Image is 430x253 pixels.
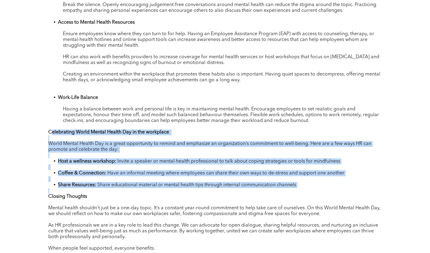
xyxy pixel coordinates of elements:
[48,206,381,216] span: Mental health shouldn’t just be a one-day topic. It’s a constant year-round commitment to help ta...
[63,72,380,83] span: Creating an environment within the workplace that promotes these habits also is important. Having...
[117,159,340,164] span: Invite a speaker or mental-health professional to talk about coping strategies or tools for mindf...
[58,171,106,176] strong: Coffee & Connection:
[48,223,378,239] span: As HR professionals we are in a key role to lead this change. We can advocate for open dialogue, ...
[63,2,376,13] span: Break the silence. Openly encouraging judgement-free conversations around mental health can reduc...
[58,159,116,164] strong: Host a wellness workshop:
[48,246,155,251] span: When people feel supported, everyone benefits.
[63,55,379,65] span: HR can also work with benefits providers to increase coverage for mental health services or host ...
[48,141,371,152] span: World Mental Health Day is a great opportunity to remind and emphasize an organization’s commitme...
[107,171,344,176] span: Have an informal meeting where employees can share their own ways to de-stress and support one an...
[63,32,374,48] span: Ensure employees know where they can turn to for help. Having an Employee Assistance Program (EAP...
[97,183,296,187] span: Share educational material or mental health tips through internal communication channels
[63,107,379,123] span: Having a balance between work and personal life is key in maintaining mental health. Encourage em...
[58,95,98,100] strong: Work-Life Balance
[48,130,169,135] strong: Celebrating World Mental Health Day in the workplace
[48,194,87,199] strong: Closing Thoughts
[58,20,135,25] strong: Access to Mental Health Resources
[58,183,96,187] strong: Share Resources:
